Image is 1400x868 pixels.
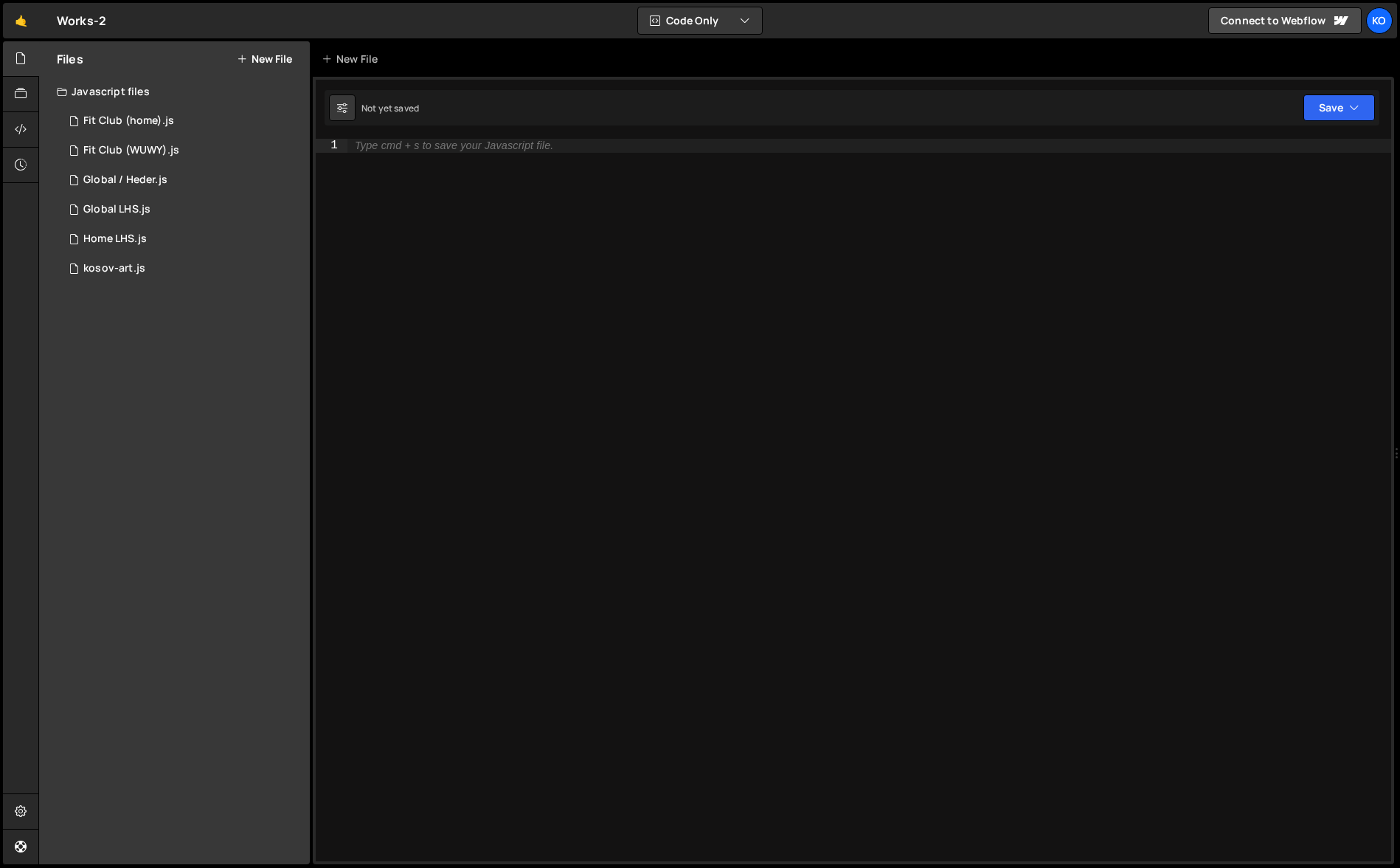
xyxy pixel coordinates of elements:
[1208,7,1362,34] a: Connect to Webflow
[57,165,310,195] div: 6928/31203.js
[57,12,106,30] div: Works-2
[83,203,150,216] div: Global LHS.js
[57,136,310,165] div: 6928/31842.js
[83,262,145,275] div: kosov-art.js
[57,51,83,67] h2: Files
[57,224,310,254] div: 6928/45087.js
[83,232,147,246] div: Home LHS.js
[57,106,310,136] div: 6928/27047.js
[355,139,553,152] div: Type cmd + s to save your Javascript file.
[57,195,310,224] div: 6928/45086.js
[322,52,384,66] div: New File
[638,7,762,34] button: Code Only
[3,3,39,38] a: 🤙
[39,77,310,106] div: Javascript files
[237,53,292,65] button: New File
[361,102,419,114] div: Not yet saved
[316,139,347,153] div: 1
[83,173,167,187] div: Global / Heder.js
[1303,94,1375,121] button: Save
[57,254,310,283] div: 6928/22909.js
[83,144,179,157] div: Fit Club (WUWY).js
[1366,7,1393,34] a: Ko
[83,114,174,128] div: Fit Club (home).js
